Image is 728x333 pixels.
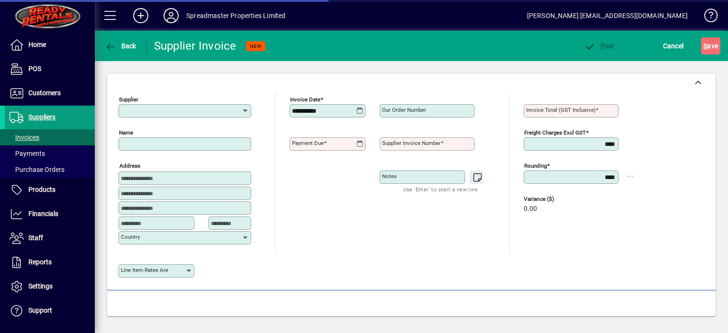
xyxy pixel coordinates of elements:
mat-label: Country [121,234,140,240]
div: [PERSON_NAME] [EMAIL_ADDRESS][DOMAIN_NAME] [527,8,688,23]
span: ave [703,38,718,54]
app-page-header-button: Back [95,37,147,54]
span: Invoices [9,134,39,141]
span: Settings [28,282,53,290]
span: NEW [250,43,262,49]
span: Purchase Orders [9,166,64,173]
button: Back [102,37,139,54]
mat-label: Rounding [524,162,547,169]
span: Support [28,306,52,314]
span: Home [28,41,46,48]
span: Payments [9,150,45,157]
span: Financials [28,210,58,217]
span: Suppliers [28,113,55,121]
mat-label: Invoice date [290,96,320,103]
mat-label: Our order number [382,107,426,113]
a: Settings [5,275,95,298]
a: Financials [5,202,95,226]
mat-label: Supplier [119,96,138,103]
a: POS [5,57,95,81]
span: S [703,42,707,50]
button: Add [126,7,156,24]
a: Knowledge Base [697,2,716,33]
mat-label: Name [119,129,133,136]
span: 0.00 [524,205,537,213]
button: Save [701,37,720,54]
a: Purchase Orders [5,162,95,178]
a: Home [5,33,95,57]
mat-label: Freight charges excl GST [524,129,586,136]
span: Cancel [663,38,684,54]
mat-hint: Use 'Enter' to start a new line [403,184,478,195]
mat-label: Payment due [292,140,324,146]
a: Invoices [5,129,95,145]
button: Post [582,37,617,54]
span: Variance ($) [524,196,581,202]
mat-label: Line item rates are [121,267,168,273]
span: P [601,42,605,50]
mat-label: Invoice Total (GST inclusive) [526,107,596,113]
span: POS [28,65,41,72]
div: Supplier Invoice [154,38,237,54]
a: Payments [5,145,95,162]
mat-label: Supplier invoice number [382,140,441,146]
a: Staff [5,226,95,250]
span: Staff [28,234,43,242]
button: Profile [156,7,186,24]
a: Customers [5,81,95,105]
span: ost [584,42,615,50]
a: Products [5,178,95,202]
span: Customers [28,89,61,97]
button: Cancel [661,37,686,54]
span: Products [28,186,55,193]
mat-label: Notes [382,173,397,180]
a: Support [5,299,95,323]
span: Reports [28,258,52,266]
div: Spreadmaster Properties Limited [186,8,285,23]
a: Reports [5,251,95,274]
span: Back [105,42,136,50]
